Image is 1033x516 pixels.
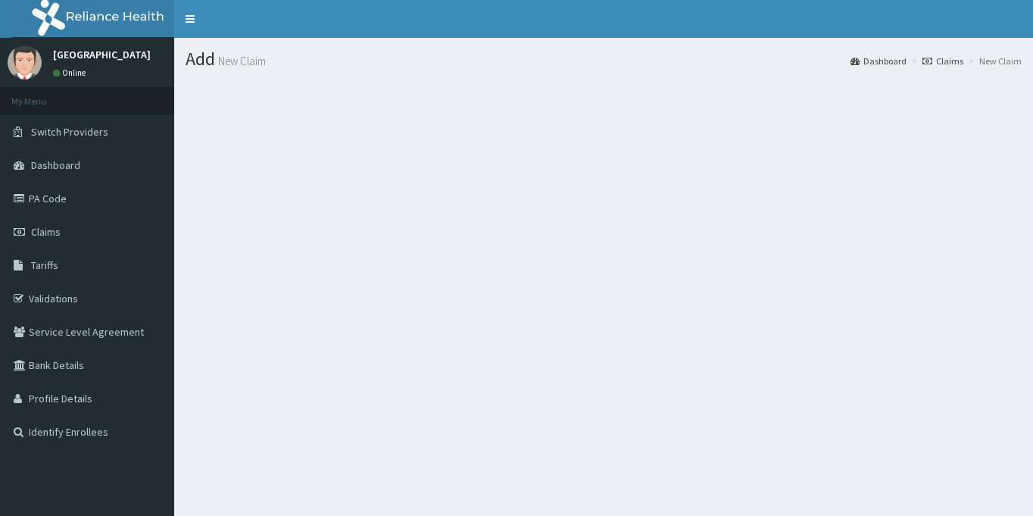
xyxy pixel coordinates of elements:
a: Online [53,67,89,78]
span: Switch Providers [31,125,108,139]
p: [GEOGRAPHIC_DATA] [53,49,151,60]
span: Claims [31,225,61,239]
span: Dashboard [31,158,80,172]
a: Dashboard [850,55,907,67]
li: New Claim [965,55,1022,67]
span: Tariffs [31,258,58,272]
small: New Claim [215,55,266,67]
img: User Image [8,45,42,80]
a: Claims [922,55,963,67]
h1: Add [186,49,1022,69]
